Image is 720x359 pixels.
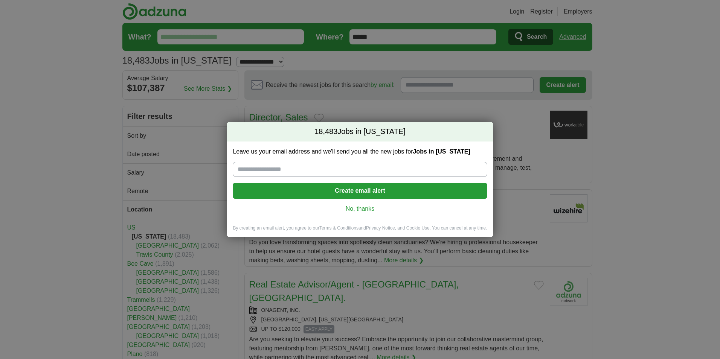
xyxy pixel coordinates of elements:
button: Create email alert [233,183,487,199]
a: Terms & Conditions [319,225,358,231]
h2: Jobs in [US_STATE] [227,122,493,141]
div: By creating an email alert, you agree to our and , and Cookie Use. You can cancel at any time. [227,225,493,237]
a: Privacy Notice [366,225,395,231]
span: 18,483 [314,126,337,137]
strong: Jobs in [US_STATE] [413,148,470,155]
a: No, thanks [239,205,481,213]
label: Leave us your email address and we'll send you all the new jobs for [233,148,487,156]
